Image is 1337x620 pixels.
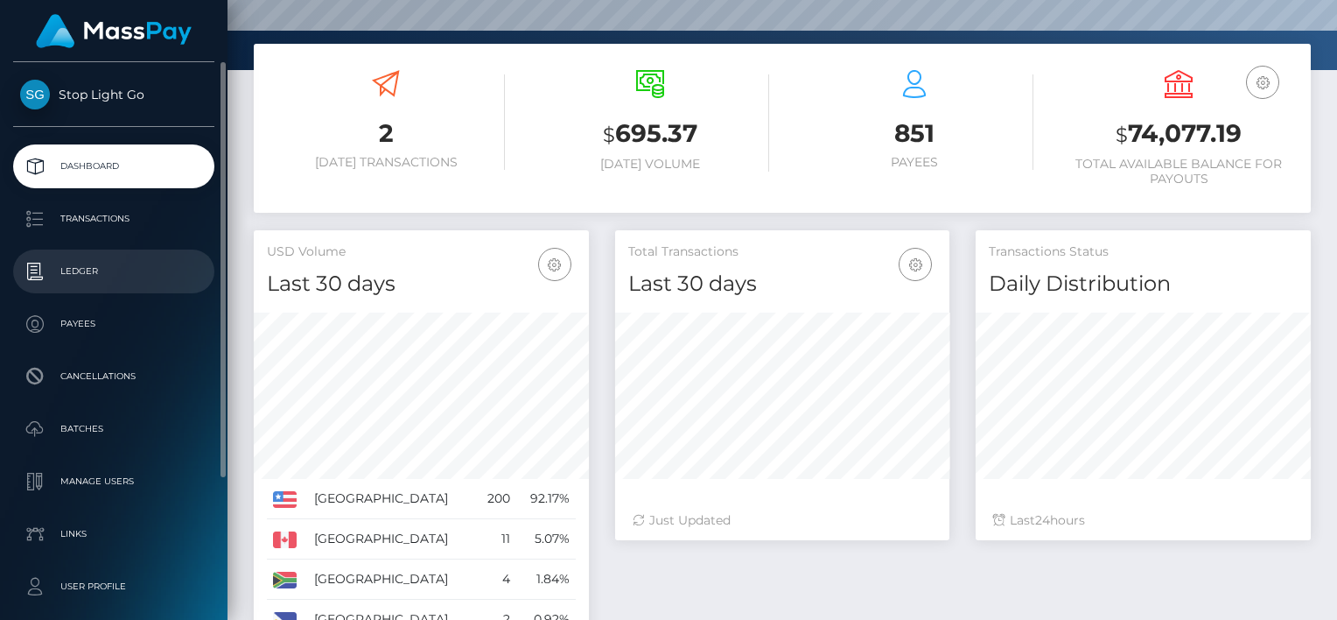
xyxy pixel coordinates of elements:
h5: Total Transactions [628,243,937,261]
span: Stop Light Go [13,87,214,102]
h6: Total Available Balance for Payouts [1060,157,1298,187]
p: Payees [20,311,207,337]
h6: Payees [795,155,1033,170]
h6: [DATE] Transactions [267,155,505,170]
td: 1.84% [516,560,576,600]
p: Cancellations [20,363,207,390]
div: Last hours [993,511,1293,530]
a: Cancellations [13,355,214,398]
img: Stop Light Go [20,80,50,109]
a: Payees [13,302,214,346]
h5: Transactions Status [989,243,1298,261]
td: [GEOGRAPHIC_DATA] [308,560,476,600]
p: Links [20,521,207,547]
span: 24 [1035,512,1050,528]
small: $ [1116,123,1128,147]
img: CA.png [273,532,297,547]
p: Transactions [20,206,207,232]
p: Ledger [20,258,207,285]
a: Transactions [13,197,214,241]
a: Dashboard [13,144,214,188]
h4: Last 30 days [267,269,576,299]
p: User Profile [20,574,207,600]
h3: 695.37 [531,116,769,152]
td: [GEOGRAPHIC_DATA] [308,519,476,560]
a: Batches [13,407,214,451]
img: ZA.png [273,572,297,588]
div: Just Updated [633,511,933,530]
a: User Profile [13,565,214,609]
a: Manage Users [13,460,214,504]
td: 11 [476,519,516,560]
a: Ledger [13,250,214,293]
a: Links [13,512,214,556]
h6: [DATE] Volume [531,157,769,172]
img: MassPay Logo [36,14,192,48]
h3: 74,077.19 [1060,116,1298,152]
p: Batches [20,416,207,442]
h5: USD Volume [267,243,576,261]
td: 5.07% [516,519,576,560]
td: 4 [476,560,516,600]
td: [GEOGRAPHIC_DATA] [308,479,476,519]
img: US.png [273,491,297,507]
p: Dashboard [20,153,207,180]
h4: Daily Distribution [989,269,1298,299]
h3: 2 [267,116,505,151]
small: $ [603,123,615,147]
h3: 851 [795,116,1033,151]
td: 92.17% [516,479,576,519]
td: 200 [476,479,516,519]
p: Manage Users [20,469,207,495]
h4: Last 30 days [628,269,937,299]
